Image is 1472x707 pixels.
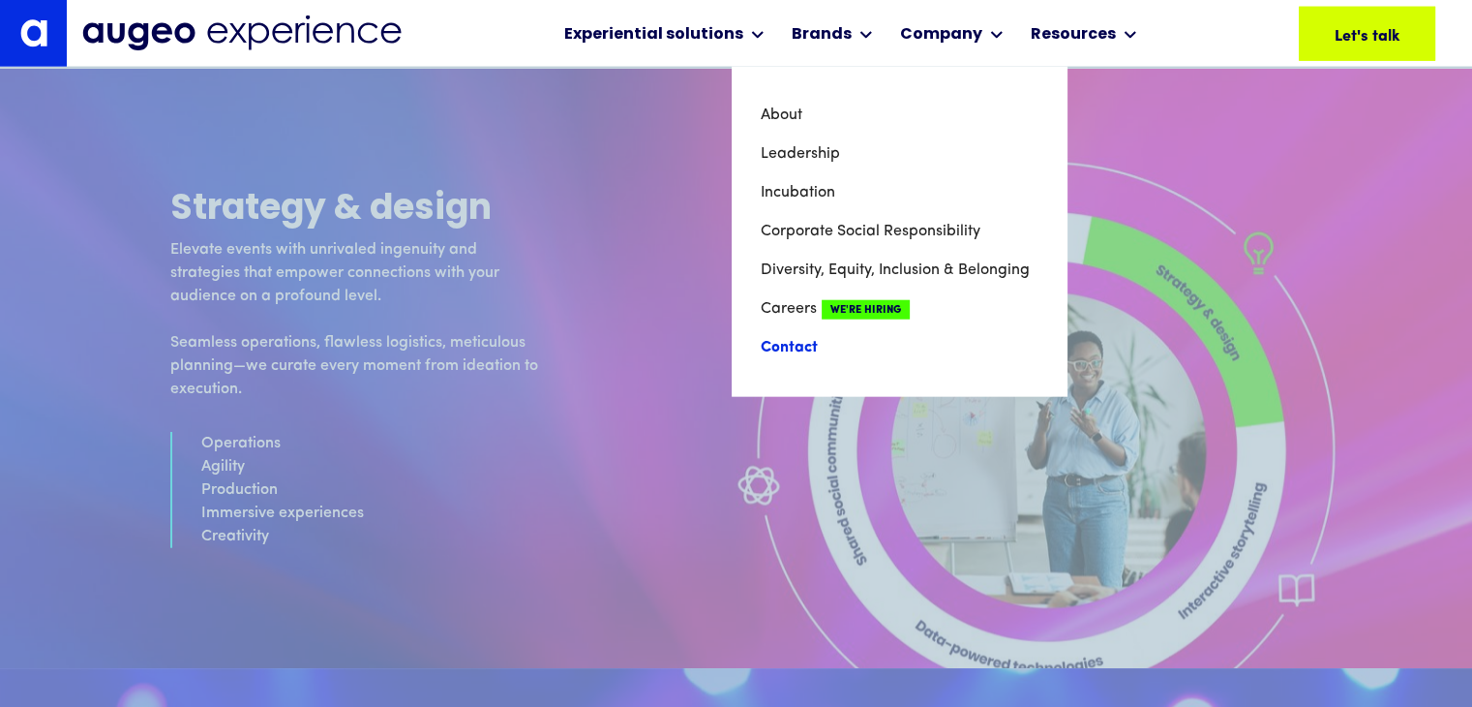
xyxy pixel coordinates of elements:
img: Augeo Experience business unit full logo in midnight blue. [82,15,402,51]
a: Contact [761,328,1037,367]
a: About [761,96,1037,135]
nav: Company [732,67,1066,396]
a: CareersWe're Hiring [761,290,1037,328]
div: Resources [1031,23,1116,46]
div: Experiential solutions [564,23,743,46]
div: Brands [792,23,852,46]
a: Diversity, Equity, Inclusion & Belonging [761,251,1037,290]
span: We're Hiring [822,300,910,320]
a: Let's talk [1299,7,1435,61]
a: Corporate Social Responsibility [761,212,1037,251]
a: Leadership [761,135,1037,173]
div: Company [900,23,982,46]
a: Incubation [761,173,1037,212]
img: Augeo's "a" monogram decorative logo in white. [20,19,47,46]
